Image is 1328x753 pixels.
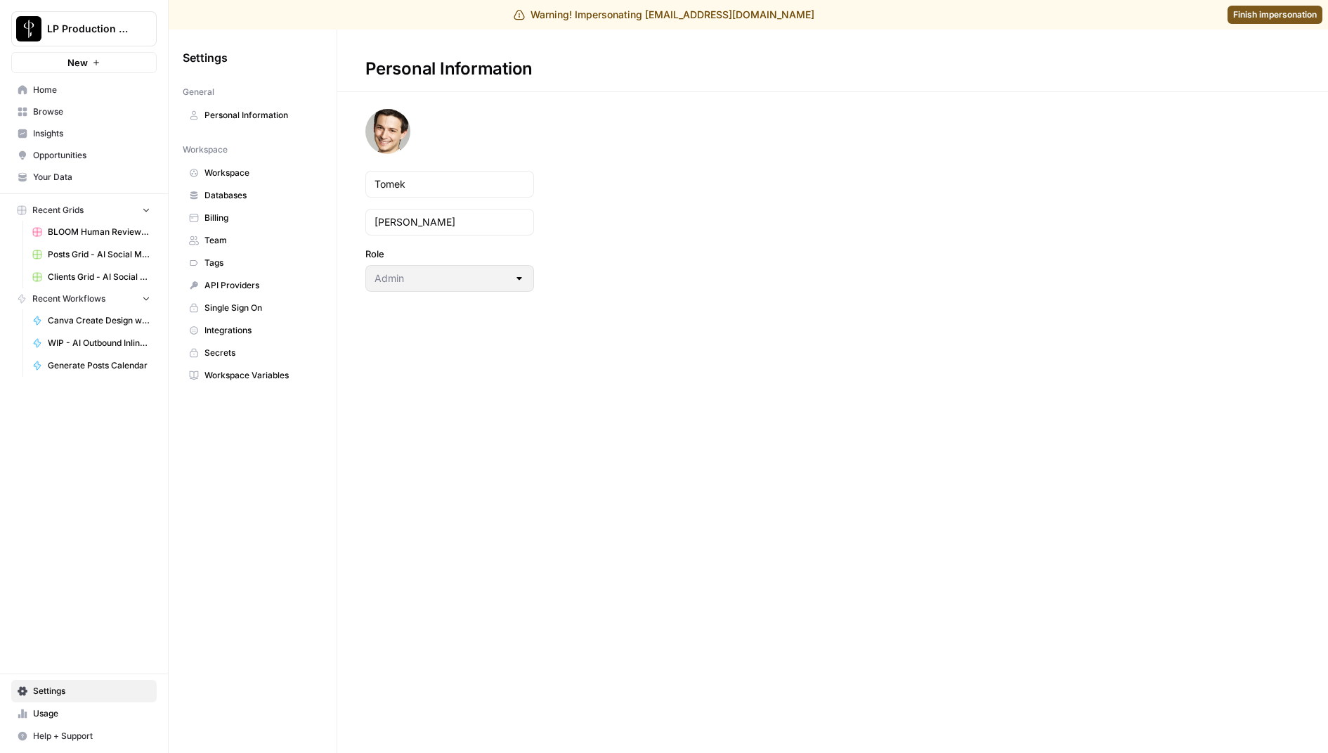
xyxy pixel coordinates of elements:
[11,144,157,167] a: Opportunities
[26,309,157,332] a: Canva Create Design with Image based on Single prompt PERSONALIZED
[26,243,157,266] a: Posts Grid - AI Social Media
[48,248,150,261] span: Posts Grid - AI Social Media
[204,167,316,179] span: Workspace
[26,266,157,288] a: Clients Grid - AI Social Media
[204,302,316,314] span: Single Sign On
[11,725,157,747] button: Help + Support
[11,288,157,309] button: Recent Workflows
[183,49,228,66] span: Settings
[16,16,41,41] img: LP Production Workloads Logo
[183,364,323,387] a: Workspace Variables
[67,56,88,70] span: New
[11,702,157,725] a: Usage
[183,342,323,364] a: Secrets
[204,257,316,269] span: Tags
[33,707,150,720] span: Usage
[33,730,150,742] span: Help + Support
[183,86,214,98] span: General
[33,685,150,697] span: Settings
[183,143,228,156] span: Workspace
[183,104,323,127] a: Personal Information
[33,84,150,96] span: Home
[1233,8,1317,21] span: Finish impersonation
[337,58,561,80] div: Personal Information
[204,109,316,122] span: Personal Information
[204,234,316,247] span: Team
[183,274,323,297] a: API Providers
[11,122,157,145] a: Insights
[11,52,157,73] button: New
[33,105,150,118] span: Browse
[183,229,323,252] a: Team
[48,359,150,372] span: Generate Posts Calendar
[26,354,157,377] a: Generate Posts Calendar
[48,271,150,283] span: Clients Grid - AI Social Media
[514,8,814,22] div: Warning! Impersonating [EMAIL_ADDRESS][DOMAIN_NAME]
[11,11,157,46] button: Workspace: LP Production Workloads
[11,166,157,188] a: Your Data
[183,319,323,342] a: Integrations
[204,212,316,224] span: Billing
[33,171,150,184] span: Your Data
[204,279,316,292] span: API Providers
[183,297,323,319] a: Single Sign On
[11,101,157,123] a: Browse
[26,221,157,243] a: BLOOM Human Review (ver2)
[32,292,105,305] span: Recent Workflows
[11,79,157,101] a: Home
[183,207,323,229] a: Billing
[33,127,150,140] span: Insights
[26,332,157,354] a: WIP - AI Outbound Inlink Builder from 1 page
[365,109,410,154] img: avatar
[204,189,316,202] span: Databases
[32,204,84,217] span: Recent Grids
[48,337,150,349] span: WIP - AI Outbound Inlink Builder from 1 page
[183,162,323,184] a: Workspace
[11,200,157,221] button: Recent Grids
[47,22,132,36] span: LP Production Workloads
[204,324,316,337] span: Integrations
[48,314,150,327] span: Canva Create Design with Image based on Single prompt PERSONALIZED
[204,369,316,382] span: Workspace Variables
[48,226,150,238] span: BLOOM Human Review (ver2)
[1228,6,1322,24] a: Finish impersonation
[33,149,150,162] span: Opportunities
[183,184,323,207] a: Databases
[11,680,157,702] a: Settings
[204,347,316,359] span: Secrets
[183,252,323,274] a: Tags
[365,247,534,261] label: Role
